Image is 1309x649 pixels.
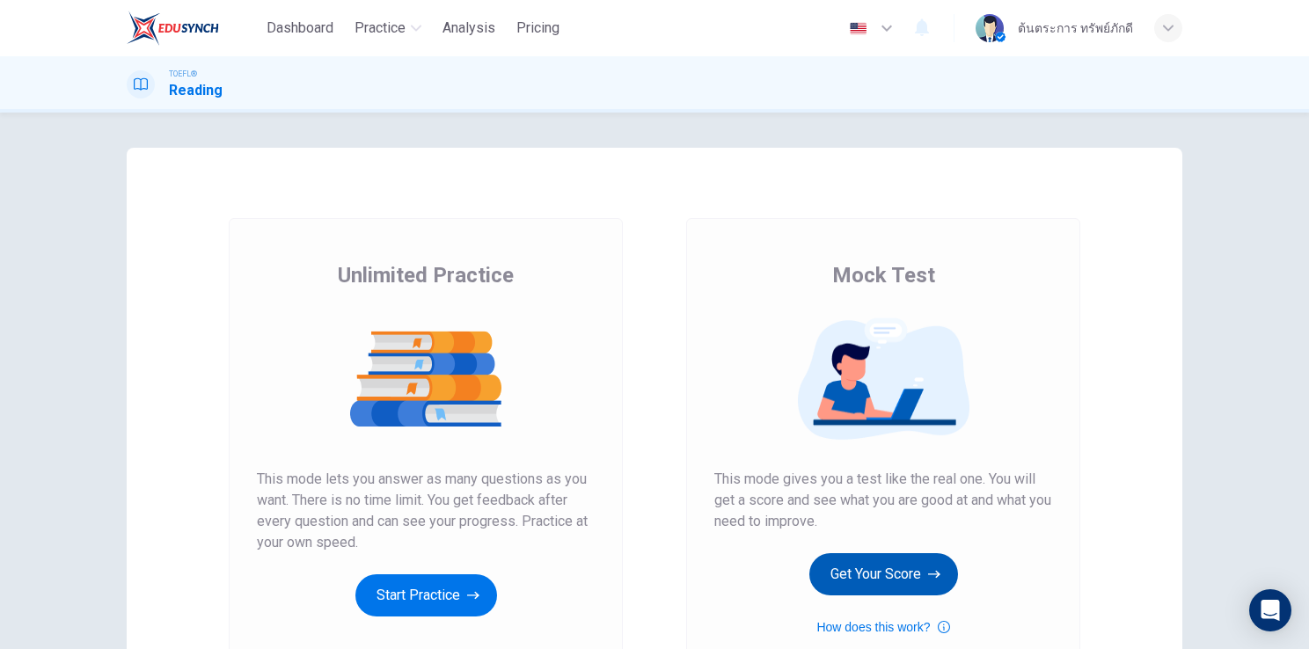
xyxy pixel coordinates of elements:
span: TOEFL® [169,68,197,80]
span: Practice [355,18,406,39]
div: Open Intercom Messenger [1249,589,1291,631]
button: Dashboard [260,12,340,44]
button: How does this work? [816,616,949,638]
img: Profile picture [976,14,1004,42]
span: Unlimited Practice [338,261,514,289]
span: Dashboard [267,18,333,39]
button: Pricing [509,12,567,44]
span: Pricing [516,18,559,39]
button: Analysis [435,12,502,44]
span: Analysis [442,18,495,39]
button: Start Practice [355,574,497,616]
button: Practice [347,12,428,44]
a: EduSynch logo [127,11,260,46]
img: EduSynch logo [127,11,219,46]
span: This mode gives you a test like the real one. You will get a score and see what you are good at a... [714,469,1052,532]
span: This mode lets you answer as many questions as you want. There is no time limit. You get feedback... [257,469,595,553]
span: Mock Test [832,261,935,289]
button: Get Your Score [809,553,958,595]
div: ต้นตระการ ทรัพย์ภักดี [1018,18,1133,39]
h1: Reading [169,80,223,101]
img: en [847,22,869,35]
